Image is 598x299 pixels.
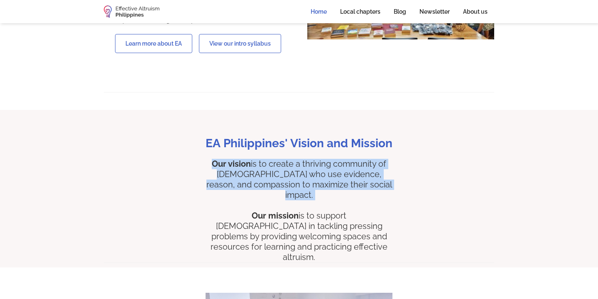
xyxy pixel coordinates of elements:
[304,2,333,21] a: Home
[206,136,392,151] h2: EA Philippines' Vision and Mission
[199,34,281,53] a: View our intro syllabus
[456,2,494,21] a: About us
[212,159,251,169] strong: Our vision
[387,2,413,21] a: Blog
[115,34,192,53] a: Learn more about EA
[104,5,159,18] a: home
[333,2,387,21] a: Local chapters
[413,2,456,21] a: Newsletter
[206,159,392,263] p: is to create a thriving community of [DEMOGRAPHIC_DATA] who use evidence, reason, and compassion ...
[252,211,299,221] strong: Our mission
